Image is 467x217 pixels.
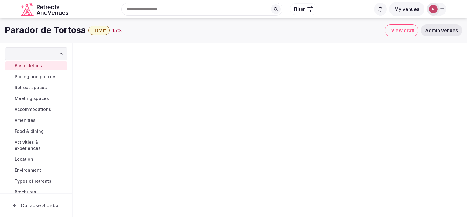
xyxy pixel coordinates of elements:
[391,27,414,33] span: View draft
[5,94,67,103] a: Meeting spaces
[112,27,122,34] button: 15%
[15,117,36,123] span: Amenities
[5,61,67,70] a: Basic details
[5,188,67,196] a: Brochures
[21,2,69,16] a: Visit the homepage
[21,202,60,208] span: Collapse Sidebar
[389,6,424,12] a: My venues
[15,63,42,69] span: Basic details
[5,127,67,136] a: Food & dining
[5,166,67,174] a: Environment
[429,5,438,13] img: robiejavier
[15,106,51,112] span: Accommodations
[95,27,106,33] span: Draft
[290,3,317,15] button: Filter
[5,83,67,92] a: Retreat spaces
[15,156,33,162] span: Location
[15,167,41,173] span: Environment
[15,84,47,91] span: Retreat spaces
[5,138,67,153] a: Activities & experiences
[385,24,418,36] a: View draft
[5,24,86,36] h1: Parador de Tortosa
[88,26,110,35] button: Draft
[5,177,67,185] a: Types of retreats
[294,6,305,12] span: Filter
[389,2,424,16] button: My venues
[112,27,122,34] div: 15 %
[5,155,67,164] a: Location
[5,105,67,114] a: Accommodations
[15,178,51,184] span: Types of retreats
[425,27,458,33] span: Admin venues
[421,24,462,36] a: Admin venues
[15,189,36,195] span: Brochures
[5,72,67,81] a: Pricing and policies
[5,116,67,125] a: Amenities
[15,74,57,80] span: Pricing and policies
[21,2,69,16] svg: Retreats and Venues company logo
[15,95,49,102] span: Meeting spaces
[15,128,44,134] span: Food & dining
[5,199,67,212] button: Collapse Sidebar
[15,139,65,151] span: Activities & experiences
